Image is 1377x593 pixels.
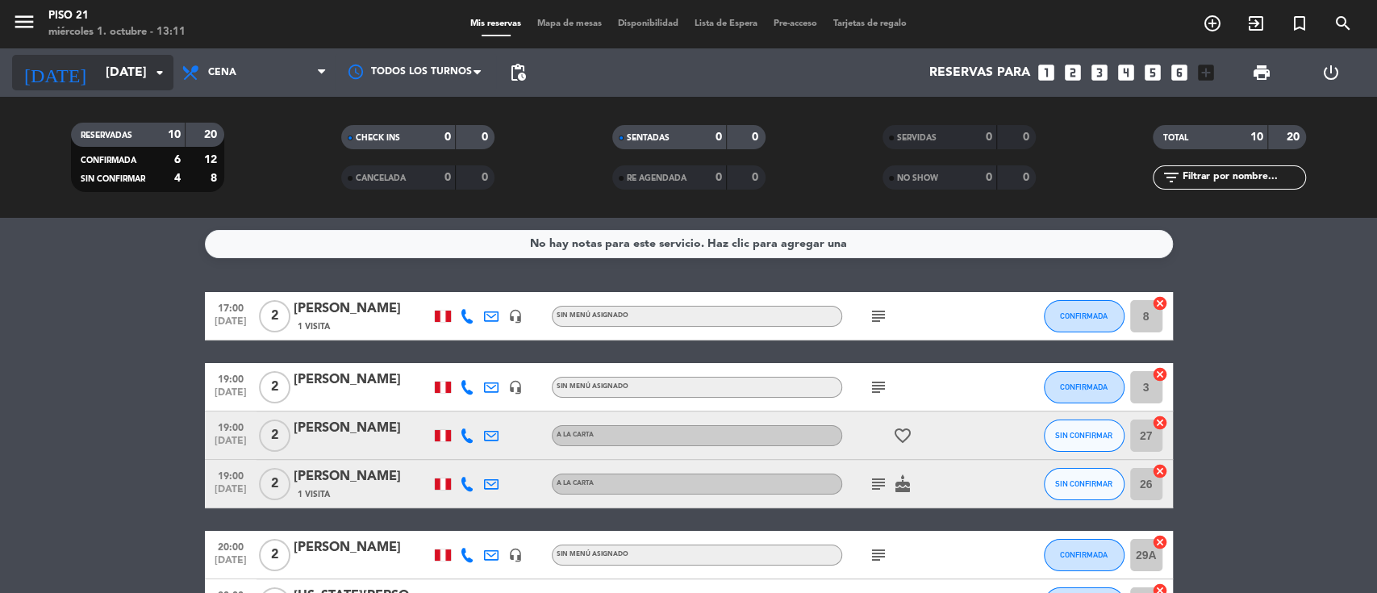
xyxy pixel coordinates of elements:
[893,474,912,494] i: cake
[1055,431,1112,440] span: SIN CONFIRMAR
[48,24,186,40] div: miércoles 1. octubre - 13:11
[508,380,523,395] i: headset_mic
[627,174,686,182] span: RE AGENDADA
[1180,169,1305,186] input: Filtrar por nombre...
[557,383,628,390] span: Sin menú asignado
[557,432,594,438] span: A la Carta
[208,67,236,78] span: Cena
[1044,468,1125,500] button: SIN CONFIRMAR
[211,466,251,484] span: 19:00
[1252,63,1271,82] span: print
[1333,14,1353,33] i: search
[716,132,722,143] strong: 0
[825,19,915,28] span: Tarjetas de regalo
[211,298,251,316] span: 17:00
[986,132,992,143] strong: 0
[356,174,406,182] span: CANCELADA
[444,132,451,143] strong: 0
[1250,132,1263,143] strong: 10
[174,173,181,184] strong: 4
[1152,463,1168,479] i: cancel
[1152,534,1168,550] i: cancel
[1060,382,1108,391] span: CONFIRMADA
[259,300,290,332] span: 2
[298,488,330,501] span: 1 Visita
[1116,62,1137,83] i: looks_4
[1169,62,1190,83] i: looks_6
[294,370,431,390] div: [PERSON_NAME]
[1044,420,1125,452] button: SIN CONFIRMAR
[1022,172,1032,183] strong: 0
[610,19,686,28] span: Disponibilidad
[81,157,136,165] span: CONFIRMADA
[1290,14,1309,33] i: turned_in_not
[869,307,888,326] i: subject
[1089,62,1110,83] i: looks_3
[1152,415,1168,431] i: cancel
[211,316,251,335] span: [DATE]
[211,436,251,454] span: [DATE]
[482,132,491,143] strong: 0
[869,545,888,565] i: subject
[897,174,938,182] span: NO SHOW
[766,19,825,28] span: Pre-acceso
[1321,63,1340,82] i: power_settings_new
[259,371,290,403] span: 2
[893,426,912,445] i: favorite_border
[294,299,431,319] div: [PERSON_NAME]
[1195,62,1216,83] i: add_box
[1060,550,1108,559] span: CONFIRMADA
[986,172,992,183] strong: 0
[259,420,290,452] span: 2
[462,19,529,28] span: Mis reservas
[1203,14,1222,33] i: add_circle_outline
[869,378,888,397] i: subject
[1060,311,1108,320] span: CONFIRMADA
[150,63,169,82] i: arrow_drop_down
[81,132,132,140] span: RESERVADAS
[81,175,145,183] span: SIN CONFIRMAR
[1022,132,1032,143] strong: 0
[211,173,220,184] strong: 8
[211,417,251,436] span: 19:00
[211,369,251,387] span: 19:00
[557,312,628,319] span: Sin menú asignado
[1287,132,1303,143] strong: 20
[508,309,523,324] i: headset_mic
[752,172,762,183] strong: 0
[1044,371,1125,403] button: CONFIRMADA
[259,468,290,500] span: 2
[211,484,251,503] span: [DATE]
[1044,539,1125,571] button: CONFIRMADA
[1152,366,1168,382] i: cancel
[204,129,220,140] strong: 20
[530,235,847,253] div: No hay notas para este servicio. Haz clic para agregar una
[1246,14,1266,33] i: exit_to_app
[294,418,431,439] div: [PERSON_NAME]
[1055,479,1112,488] span: SIN CONFIRMAR
[1162,134,1187,142] span: TOTAL
[294,537,431,558] div: [PERSON_NAME]
[12,55,98,90] i: [DATE]
[557,480,594,487] span: A la Carta
[1062,62,1083,83] i: looks_two
[1296,48,1365,97] div: LOG OUT
[259,539,290,571] span: 2
[557,551,628,558] span: Sin menú asignado
[686,19,766,28] span: Lista de Espera
[1152,295,1168,311] i: cancel
[12,10,36,34] i: menu
[48,8,186,24] div: Piso 21
[444,172,451,183] strong: 0
[482,172,491,183] strong: 0
[897,134,937,142] span: SERVIDAS
[174,154,181,165] strong: 6
[298,320,330,333] span: 1 Visita
[168,129,181,140] strong: 10
[508,548,523,562] i: headset_mic
[1044,300,1125,332] button: CONFIRMADA
[1161,168,1180,187] i: filter_list
[211,555,251,574] span: [DATE]
[211,387,251,406] span: [DATE]
[211,537,251,555] span: 20:00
